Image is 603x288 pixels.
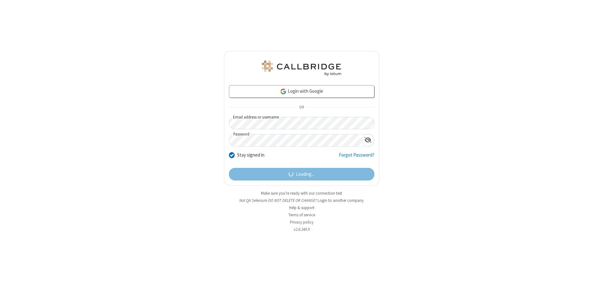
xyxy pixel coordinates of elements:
a: Make sure you're ready with our connection test [261,191,342,196]
input: Email address or username [229,117,374,129]
li: Not QA Selenium DO NOT DELETE OR CHANGE? [224,197,379,203]
div: Show password [362,134,374,146]
a: Terms of service [288,212,315,218]
span: OR [296,103,307,112]
iframe: Chat [587,272,598,284]
a: Help & support [289,205,314,210]
span: Loading... [296,171,314,178]
li: v2.6.349.9 [224,226,379,232]
img: google-icon.png [280,88,287,95]
a: Privacy policy [290,219,313,225]
img: QA Selenium DO NOT DELETE OR CHANGE [261,61,342,76]
button: Login to another company [318,197,364,203]
input: Password [229,134,362,147]
button: Loading... [229,168,374,180]
a: Login with Google [229,85,374,98]
a: Forgot Password? [339,152,374,163]
label: Stay signed in [237,152,264,159]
